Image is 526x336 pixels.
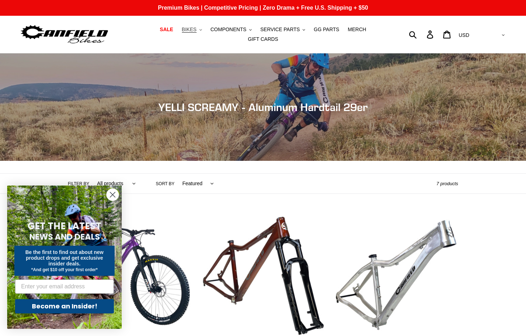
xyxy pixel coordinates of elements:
a: SALE [156,25,177,34]
a: MERCH [344,25,370,34]
input: Search [413,27,431,42]
img: Canfield Bikes [20,23,109,46]
button: COMPONENTS [207,25,255,34]
span: GG PARTS [314,27,339,33]
span: YELLI SCREAMY - Aluminum Hardtail 29er [158,101,368,114]
span: Be the first to find out about new product drops and get exclusive insider deals. [25,249,104,267]
button: Become an Insider! [15,299,114,313]
label: Sort by [156,181,174,187]
span: *And get $10 off your first order* [31,267,97,272]
span: COMPONENTS [211,27,246,33]
span: NEWS AND DEALS [29,231,100,243]
span: 7 products [436,181,458,186]
span: GIFT CARDS [248,36,278,42]
a: GIFT CARDS [244,34,282,44]
span: MERCH [348,27,366,33]
span: GET THE LATEST [28,220,101,232]
button: Close dialog [106,188,119,201]
input: Enter your email address [15,279,114,294]
button: BIKES [178,25,206,34]
span: SALE [160,27,173,33]
span: BIKES [182,27,197,33]
a: GG PARTS [310,25,343,34]
span: SERVICE PARTS [260,27,300,33]
button: SERVICE PARTS [257,25,309,34]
